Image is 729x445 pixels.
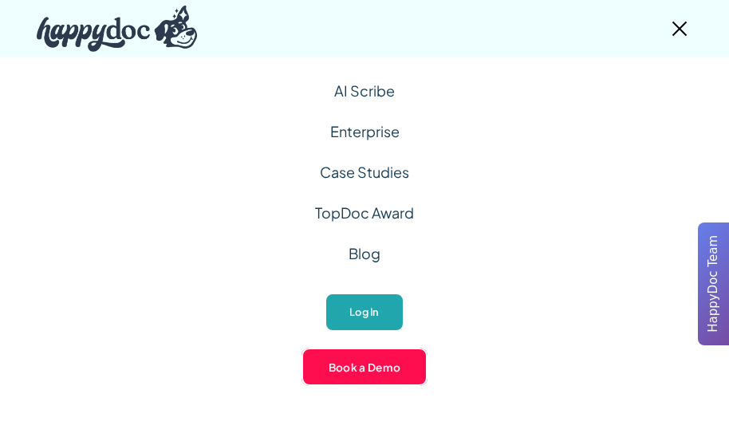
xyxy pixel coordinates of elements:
[37,6,198,52] img: HappyDoc Logo: A happy dog with his ear up, listening.
[349,233,380,274] a: Blog
[315,192,414,233] a: TopDoc Award
[320,152,409,192] a: Case Studies
[325,293,404,332] a: Log In
[37,2,198,56] a: home
[301,348,428,386] a: Book a Demo
[330,111,400,152] a: Enterprise
[660,10,692,48] div: menu
[334,70,395,111] a: AI Scribe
